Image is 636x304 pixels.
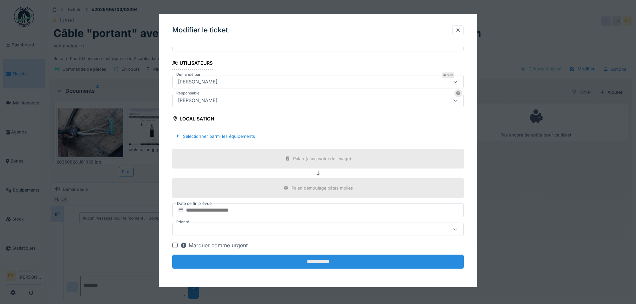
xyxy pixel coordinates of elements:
[175,72,202,77] label: Demandé par
[172,58,213,69] div: Utilisateurs
[442,72,454,78] div: Requis
[172,132,258,141] div: Sélectionner parmi les équipements
[172,26,228,34] h3: Modifier le ticket
[291,185,353,191] div: Palan démoulage pâtes molles
[175,78,220,85] div: [PERSON_NAME]
[172,114,214,125] div: Localisation
[180,241,248,249] div: Marquer comme urgent
[293,156,351,162] div: Palan (accessoire de levage)
[176,200,212,207] label: Date de fin prévue
[175,97,220,104] div: [PERSON_NAME]
[175,219,191,225] label: Priorité
[175,90,201,96] label: Responsable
